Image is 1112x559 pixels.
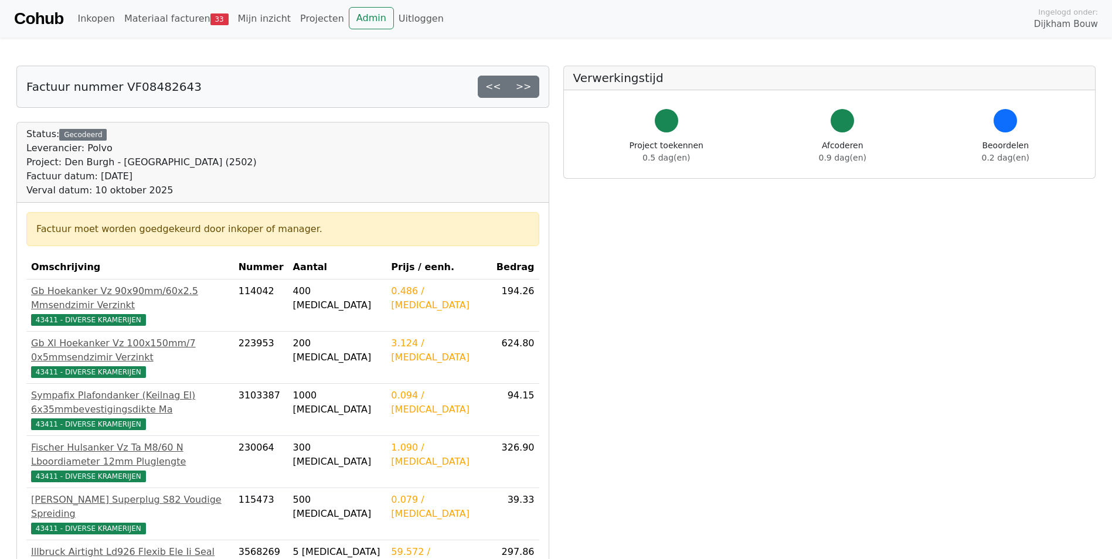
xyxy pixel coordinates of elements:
[1038,6,1098,18] span: Ingelogd onder:
[642,153,690,162] span: 0.5 dag(en)
[491,488,539,540] td: 39.33
[31,336,229,379] a: Gb Xl Hoekanker Vz 100x150mm/7 0x5mmsendzimir Verzinkt43411 - DIVERSE KRAMERIJEN
[31,418,146,430] span: 43411 - DIVERSE KRAMERIJEN
[391,336,486,364] div: 3.124 / [MEDICAL_DATA]
[31,284,229,312] div: Gb Hoekanker Vz 90x90mm/60x2.5 Mmsendzimir Verzinkt
[349,7,394,29] a: Admin
[573,71,1086,85] h5: Verwerkingstijd
[234,384,288,436] td: 3103387
[14,5,63,33] a: Cohub
[31,388,229,431] a: Sympafix Plafondanker (Keilnag El) 6x35mmbevestigingsdikte Ma43411 - DIVERSE KRAMERIJEN
[26,169,257,183] div: Factuur datum: [DATE]
[26,80,202,94] h5: Factuur nummer VF08482643
[234,436,288,488] td: 230064
[391,284,486,312] div: 0.486 / [MEDICAL_DATA]
[31,441,229,483] a: Fischer Hulsanker Vz Ta M8/60 N Lboordiameter 12mm Pluglengte43411 - DIVERSE KRAMERIJEN
[26,183,257,197] div: Verval datum: 10 oktober 2025
[478,76,509,98] a: <<
[386,255,491,279] th: Prijs / eenh.
[59,129,107,141] div: Gecodeerd
[491,436,539,488] td: 326.90
[630,139,703,164] div: Project toekennen
[295,7,349,30] a: Projecten
[391,388,486,417] div: 0.094 / [MEDICAL_DATA]
[293,336,382,364] div: 200 [MEDICAL_DATA]
[293,545,382,559] div: 5 [MEDICAL_DATA]
[120,7,233,30] a: Materiaal facturen33
[391,493,486,521] div: 0.079 / [MEDICAL_DATA]
[982,153,1029,162] span: 0.2 dag(en)
[293,388,382,417] div: 1000 [MEDICAL_DATA]
[31,471,146,482] span: 43411 - DIVERSE KRAMERIJEN
[293,493,382,521] div: 500 [MEDICAL_DATA]
[26,141,257,155] div: Leverancier: Polvo
[31,493,229,521] div: [PERSON_NAME] Superplug S82 Voudige Spreiding
[491,279,539,332] td: 194.26
[491,384,539,436] td: 94.15
[491,255,539,279] th: Bedrag
[234,255,288,279] th: Nummer
[288,255,387,279] th: Aantal
[508,76,539,98] a: >>
[73,7,119,30] a: Inkopen
[31,388,229,417] div: Sympafix Plafondanker (Keilnag El) 6x35mmbevestigingsdikte Ma
[26,155,257,169] div: Project: Den Burgh - [GEOGRAPHIC_DATA] (2502)
[234,279,288,332] td: 114042
[31,284,229,326] a: Gb Hoekanker Vz 90x90mm/60x2.5 Mmsendzimir Verzinkt43411 - DIVERSE KRAMERIJEN
[31,441,229,469] div: Fischer Hulsanker Vz Ta M8/60 N Lboordiameter 12mm Pluglengte
[491,332,539,384] td: 624.80
[819,153,866,162] span: 0.9 dag(en)
[1034,18,1098,31] span: Dijkham Bouw
[31,493,229,535] a: [PERSON_NAME] Superplug S82 Voudige Spreiding43411 - DIVERSE KRAMERIJEN
[26,255,234,279] th: Omschrijving
[293,284,382,312] div: 400 [MEDICAL_DATA]
[31,366,146,378] span: 43411 - DIVERSE KRAMERIJEN
[31,314,146,326] span: 43411 - DIVERSE KRAMERIJEN
[293,441,382,469] div: 300 [MEDICAL_DATA]
[234,488,288,540] td: 115473
[210,13,229,25] span: 33
[982,139,1029,164] div: Beoordelen
[31,523,146,534] span: 43411 - DIVERSE KRAMERIJEN
[819,139,866,164] div: Afcoderen
[233,7,296,30] a: Mijn inzicht
[391,441,486,469] div: 1.090 / [MEDICAL_DATA]
[36,222,529,236] div: Factuur moet worden goedgekeurd door inkoper of manager.
[31,336,229,364] div: Gb Xl Hoekanker Vz 100x150mm/7 0x5mmsendzimir Verzinkt
[26,127,257,197] div: Status:
[394,7,448,30] a: Uitloggen
[234,332,288,384] td: 223953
